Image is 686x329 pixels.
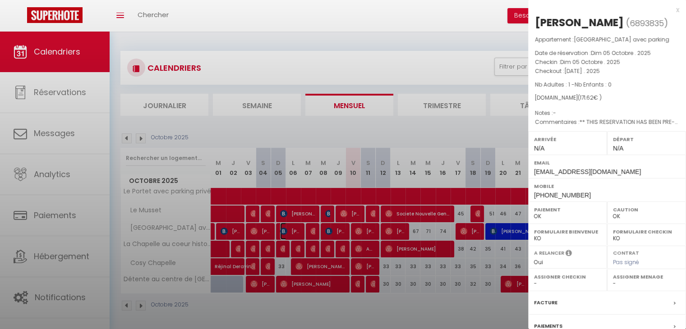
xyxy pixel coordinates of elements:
[535,81,612,88] span: Nb Adultes : 1 -
[613,258,639,266] span: Pas signé
[613,205,680,214] label: Caution
[534,205,601,214] label: Paiement
[613,135,680,144] label: Départ
[534,192,591,199] span: [PHONE_NUMBER]
[574,36,669,43] span: [GEOGRAPHIC_DATA] avec parking
[626,17,668,29] span: ( )
[613,272,680,281] label: Assigner Menage
[534,168,641,175] span: [EMAIL_ADDRESS][DOMAIN_NAME]
[613,145,623,152] span: N/A
[613,227,680,236] label: Formulaire Checkin
[534,249,564,257] label: A relancer
[553,109,556,117] span: -
[535,94,679,102] div: [DOMAIN_NAME]
[535,109,679,118] p: Notes :
[560,58,620,66] span: Dim 05 Octobre . 2025
[535,118,679,127] p: Commentaires :
[535,58,679,67] p: Checkin :
[564,67,600,75] span: [DATE] . 2025
[578,94,602,101] span: ( € )
[534,135,601,144] label: Arrivée
[580,94,594,101] span: 171.62
[566,249,572,259] i: Sélectionner OUI si vous souhaiter envoyer les séquences de messages post-checkout
[534,298,557,307] label: Facture
[534,158,680,167] label: Email
[534,182,680,191] label: Mobile
[591,49,651,57] span: Dim 05 Octobre . 2025
[613,249,639,255] label: Contrat
[535,49,679,58] p: Date de réservation :
[534,272,601,281] label: Assigner Checkin
[535,15,624,30] div: [PERSON_NAME]
[535,67,679,76] p: Checkout :
[535,35,679,44] p: Appartement :
[575,81,612,88] span: Nb Enfants : 0
[528,5,679,15] div: x
[534,227,601,236] label: Formulaire Bienvenue
[630,18,664,29] span: 6893835
[534,145,544,152] span: N/A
